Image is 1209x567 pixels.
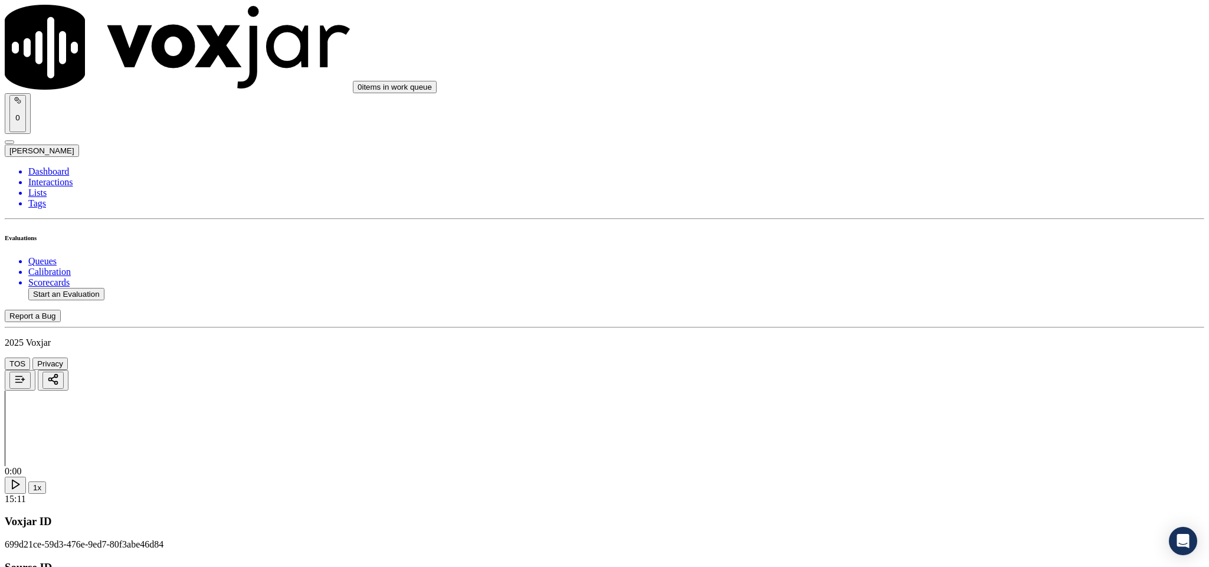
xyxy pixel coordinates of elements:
div: 0:00 [5,466,1204,477]
a: Interactions [28,177,1204,188]
p: 2025 Voxjar [5,337,1204,348]
a: Queues [28,256,1204,267]
span: [PERSON_NAME] [9,146,74,155]
a: Calibration [28,267,1204,277]
button: Report a Bug [5,310,61,322]
button: 0items in work queue [353,81,437,93]
p: 699d21ce-59d3-476e-9ed7-80f3abe46d84 [5,539,1204,550]
button: [PERSON_NAME] [5,145,79,157]
h3: Voxjar ID [5,515,1204,528]
img: voxjar logo [5,5,350,90]
button: 0 [5,93,31,134]
button: TOS [5,358,30,370]
a: Lists [28,188,1204,198]
h6: Evaluations [5,234,1204,241]
a: Tags [28,198,1204,209]
div: 15:11 [5,494,1204,504]
button: Privacy [32,358,68,370]
a: Scorecards [28,277,1204,288]
button: 0 [9,95,26,132]
button: Start an Evaluation [28,288,104,300]
p: 0 [14,113,21,122]
div: Open Intercom Messenger [1169,527,1197,555]
a: Dashboard [28,166,1204,177]
button: 1x [28,481,46,494]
